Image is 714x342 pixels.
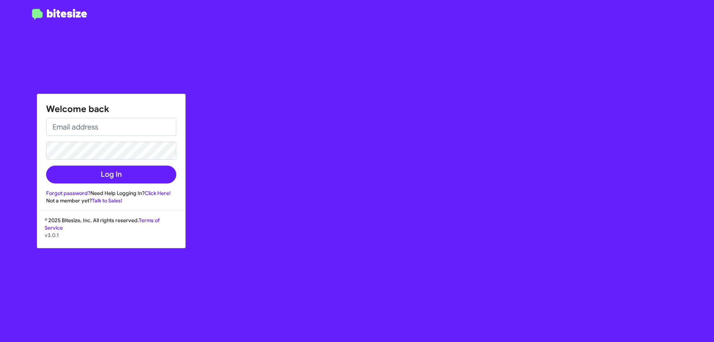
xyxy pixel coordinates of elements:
a: Talk to Sales! [92,197,122,204]
div: © 2025 Bitesize, Inc. All rights reserved. [37,217,185,248]
p: v3.0.1 [45,231,178,239]
input: Email address [46,118,176,136]
h1: Welcome back [46,103,176,115]
div: Need Help Logging In? [46,189,176,197]
button: Log In [46,166,176,183]
a: Forgot password? [46,190,90,196]
a: Click Here! [145,190,171,196]
div: Not a member yet? [46,197,176,204]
